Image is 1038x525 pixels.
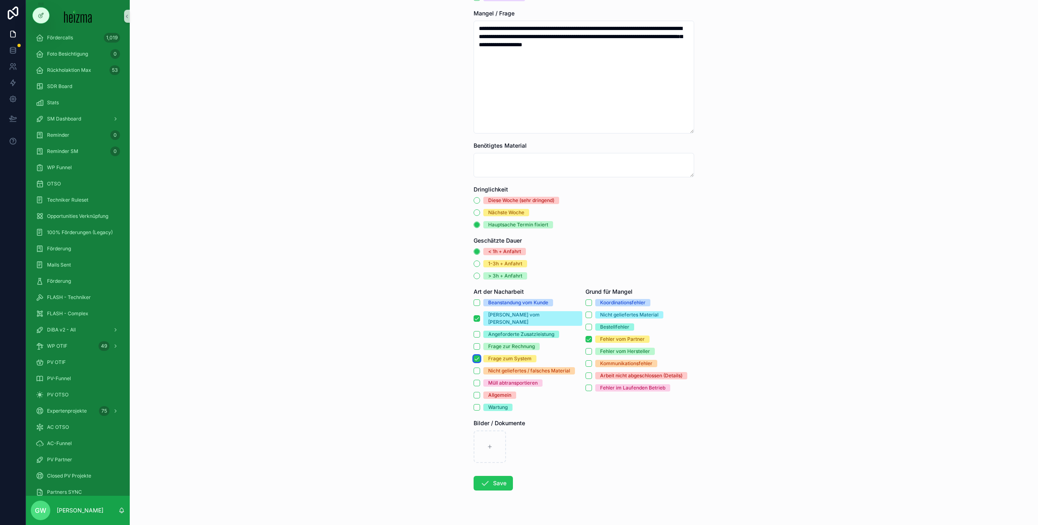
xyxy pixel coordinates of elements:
button: Save [474,476,513,491]
div: 1,019 [104,33,120,43]
a: AC-Funnel [31,436,125,451]
span: Closed PV Projekte [47,473,91,479]
div: Kommunikationsfehler [600,360,652,367]
div: Diese Woche (sehr dringend) [488,197,554,204]
a: Closed PV Projekte [31,469,125,483]
a: Foto Besichtigung0 [31,47,125,61]
span: Mangel / Frage [474,10,515,17]
span: WP Funnel [47,164,72,171]
div: Fehler vom Hersteller [600,348,650,355]
div: Frage zur Rechnung [488,343,535,350]
span: Opportunities Verknüpfung [47,213,108,219]
a: Reminder0 [31,128,125,142]
span: AC OTSO [47,424,69,430]
span: Foto Besichtigung [47,51,88,57]
a: PV Partner [31,452,125,467]
div: < 1h + Anfahrt [488,248,521,255]
div: Hauptsache Termin fixiert [488,221,548,228]
a: 100% Förderungen (Legacy) [31,225,125,240]
div: 1-3h + Anfahrt [488,260,522,267]
span: Förderung [47,245,71,252]
p: [PERSON_NAME] [57,506,103,514]
a: SM Dashboard [31,112,125,126]
div: Fehler im Laufenden Betrieb [600,384,665,392]
div: Frage zum System [488,355,532,362]
a: PV OTSO [31,387,125,402]
a: Stats [31,95,125,110]
a: Techniker Ruleset [31,193,125,207]
div: [PERSON_NAME] vom [PERSON_NAME] [488,311,577,326]
a: PV-Funnel [31,371,125,386]
span: Expertenprojekte [47,408,87,414]
span: PV-Funnel [47,375,71,382]
span: Mails Sent [47,262,71,268]
a: FLASH - Techniker [31,290,125,305]
a: FLASH - Complex [31,306,125,321]
a: Rückholaktion Max53 [31,63,125,77]
span: Bilder / Dokumente [474,420,525,426]
div: Wartung [488,404,508,411]
span: FLASH - Techniker [47,294,91,301]
a: DiBA v2 - All [31,323,125,337]
div: Arbeit nicht abgeschlossen (Details) [600,372,682,379]
span: Grund für Mangel [585,288,633,295]
a: Fördercalls1,019 [31,30,125,45]
span: Reminder [47,132,69,138]
span: Art der Nacharbeit [474,288,524,295]
div: Müll abtransportieren [488,379,538,387]
span: Förderung [47,278,71,284]
span: Benötigtes Material [474,142,527,149]
div: Angeforderte Zusatzleistung [488,331,554,338]
div: 75 [99,406,109,416]
span: PV OTSO [47,392,69,398]
a: Expertenprojekte75 [31,404,125,418]
img: App logo [64,10,92,23]
span: Rückholaktion Max [47,67,91,73]
a: WP OTIF49 [31,339,125,353]
a: Mails Sent [31,258,125,272]
span: SM Dashboard [47,116,81,122]
span: Reminder SM [47,148,78,155]
div: Bestellfehler [600,323,629,331]
span: Geschätzte Dauer [474,237,522,244]
span: GW [35,506,46,515]
span: Partners SYNC [47,489,82,495]
a: Reminder SM0 [31,144,125,159]
a: Förderung [31,274,125,288]
div: 53 [109,65,120,75]
span: PV Partner [47,456,72,463]
div: 49 [99,341,109,351]
div: Koordinationsfehler [600,299,646,306]
span: Stats [47,99,59,106]
span: AC-Funnel [47,440,72,447]
span: 100% Förderungen (Legacy) [47,229,113,236]
span: OTSO [47,181,61,187]
div: Fehler vom Partner [600,336,645,343]
span: SDR Board [47,83,72,90]
span: Fördercalls [47,34,73,41]
div: Nicht geliefertes Material [600,311,658,318]
a: SDR Board [31,79,125,94]
span: DiBA v2 - All [47,327,76,333]
div: Allgemein [488,392,511,399]
a: Opportunities Verknüpfung [31,209,125,224]
a: WP Funnel [31,160,125,175]
span: Techniker Ruleset [47,197,88,203]
div: Nächste Woche [488,209,524,216]
span: FLASH - Complex [47,310,88,317]
span: WP OTIF [47,343,67,349]
a: Partners SYNC [31,485,125,499]
a: OTSO [31,176,125,191]
a: AC OTSO [31,420,125,435]
span: Dringlichkeit [474,186,508,193]
div: Nicht geliefertes / falsches Material [488,367,570,374]
div: 0 [110,146,120,156]
div: scrollable content [26,32,130,496]
div: 0 [110,130,120,140]
a: Förderung [31,241,125,256]
div: Beanstandung vom Kunde [488,299,548,306]
span: PV OTIF [47,359,66,366]
a: PV OTIF [31,355,125,370]
div: > 3h + Anfahrt [488,272,522,280]
div: 0 [110,49,120,59]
